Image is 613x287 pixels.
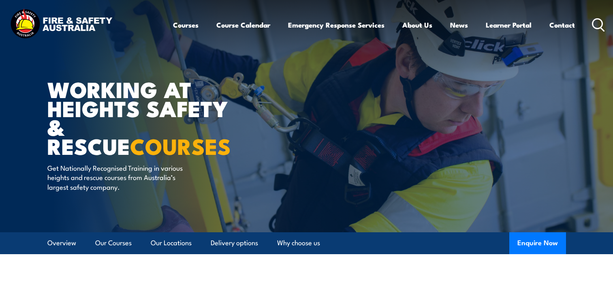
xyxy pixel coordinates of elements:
[549,14,575,36] a: Contact
[151,232,192,254] a: Our Locations
[277,232,320,254] a: Why choose us
[486,14,532,36] a: Learner Portal
[216,14,270,36] a: Course Calendar
[173,14,199,36] a: Courses
[288,14,384,36] a: Emergency Response Services
[509,232,566,254] button: Enquire Now
[211,232,258,254] a: Delivery options
[450,14,468,36] a: News
[47,232,76,254] a: Overview
[47,163,195,191] p: Get Nationally Recognised Training in various heights and rescue courses from Australia’s largest...
[402,14,432,36] a: About Us
[47,79,248,155] h1: WORKING AT HEIGHTS SAFETY & RESCUE
[130,129,231,162] strong: COURSES
[95,232,132,254] a: Our Courses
